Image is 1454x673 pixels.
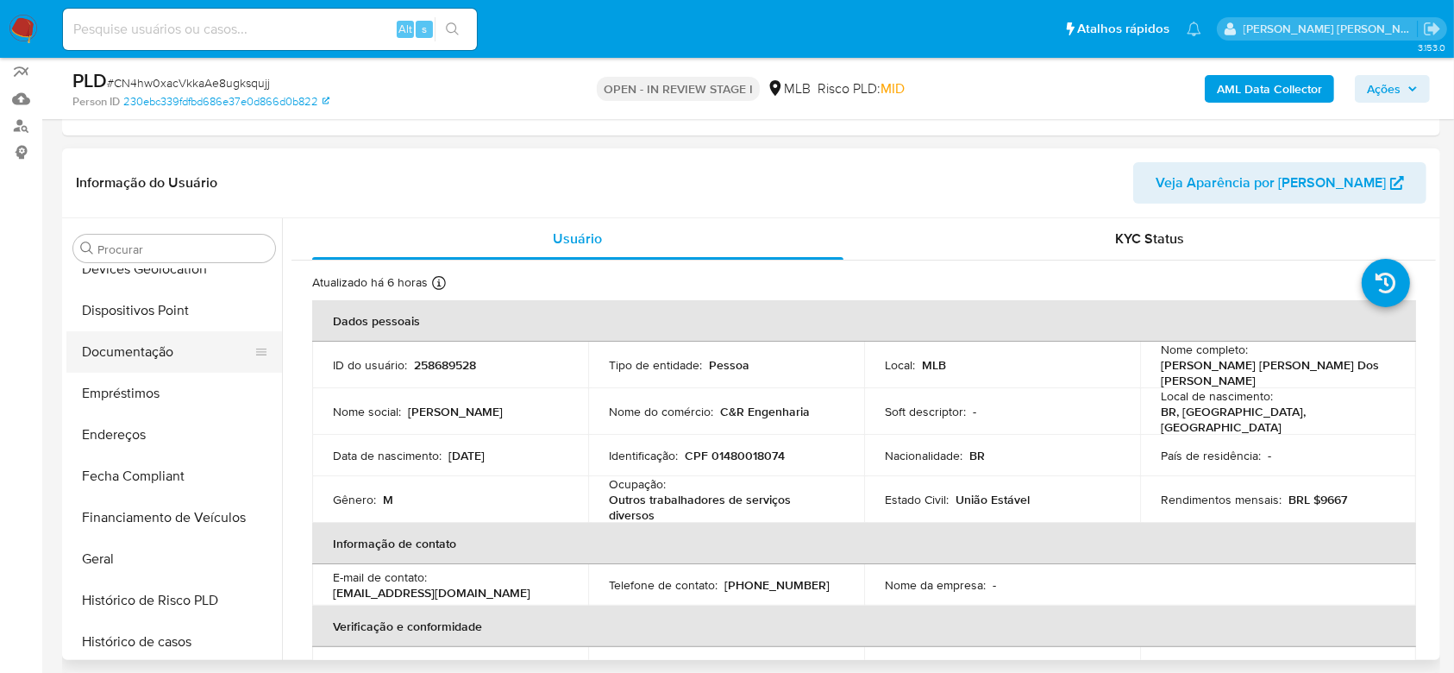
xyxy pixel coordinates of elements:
a: Notificações [1187,22,1201,36]
p: [PERSON_NAME] [408,404,503,419]
span: Atalhos rápidos [1077,20,1169,38]
p: BR [969,448,985,463]
span: s [422,21,427,37]
input: Pesquise usuários ou casos... [63,18,477,41]
th: Informação de contato [312,523,1416,564]
b: AML Data Collector [1217,75,1322,103]
p: BR, [GEOGRAPHIC_DATA], [GEOGRAPHIC_DATA] [1161,404,1388,435]
p: ID do usuário : [333,357,407,373]
p: Nome da empresa : [885,577,986,593]
p: Estado Civil : [885,492,949,507]
button: Empréstimos [66,373,282,414]
p: MLB [922,357,946,373]
th: Dados pessoais [312,300,1416,342]
button: AML Data Collector [1205,75,1334,103]
p: País de residência : [1161,448,1261,463]
p: 258689528 [414,357,476,373]
button: Histórico de Risco PLD [66,580,282,621]
b: PLD [72,66,107,94]
p: [PERSON_NAME] [PERSON_NAME] Dos [PERSON_NAME] [1161,357,1388,388]
p: [DATE] [448,448,485,463]
p: Identificação : [609,448,678,463]
button: Geral [66,538,282,580]
button: Financiamento de Veículos [66,497,282,538]
p: Nome do comércio : [609,404,713,419]
span: # CN4hw0xacVkkaAe8ugksqujj [107,74,270,91]
button: Ações [1355,75,1430,103]
button: Dispositivos Point [66,290,282,331]
p: [PHONE_NUMBER] [724,577,830,593]
b: Person ID [72,94,120,110]
input: Procurar [97,242,268,257]
p: Nome completo : [1161,342,1248,357]
p: - [1268,448,1271,463]
span: 3.153.0 [1418,41,1445,54]
p: E-mail de contato : [333,569,427,585]
button: Veja Aparência por [PERSON_NAME] [1133,162,1426,204]
button: Documentação [66,331,268,373]
p: Gênero : [333,492,376,507]
p: União Estável [956,492,1030,507]
p: Local : [885,357,915,373]
p: [EMAIL_ADDRESS][DOMAIN_NAME] [333,585,530,601]
p: CPF 01480018074 [685,448,785,463]
button: Procurar [80,242,94,255]
span: Alt [398,21,412,37]
p: Atualizado há 6 horas [312,274,428,291]
p: Telefone de contato : [609,577,718,593]
p: C&R Engenharia [720,404,810,419]
th: Verificação e conformidade [312,606,1416,647]
p: Soft descriptor : [885,404,966,419]
p: Nome social : [333,404,401,419]
span: Veja Aparência por [PERSON_NAME] [1156,162,1386,204]
p: Ocupação : [609,476,666,492]
button: Devices Geolocation [66,248,282,290]
h1: Informação do Usuário [76,174,217,192]
p: - [993,577,996,593]
span: KYC Status [1115,229,1184,248]
span: Usuário [553,229,602,248]
div: MLB [767,79,811,98]
p: Local de nascimento : [1161,388,1273,404]
p: M [383,492,393,507]
button: Histórico de casos [66,621,282,663]
button: search-icon [435,17,470,41]
a: Sair [1423,20,1441,38]
p: OPEN - IN REVIEW STAGE I [597,77,760,101]
p: BRL $9667 [1288,492,1347,507]
a: 230ebc339fdfbd686e37e0d866d0b822 [123,94,329,110]
p: - [973,404,976,419]
p: Pessoa [709,357,749,373]
p: Rendimentos mensais : [1161,492,1282,507]
button: Endereços [66,414,282,456]
button: Fecha Compliant [66,456,282,497]
p: andrea.asantos@mercadopago.com.br [1244,21,1418,37]
p: Nacionalidade : [885,448,962,463]
p: Outros trabalhadores de serviços diversos [609,492,837,523]
span: Risco PLD: [818,79,905,98]
span: Ações [1367,75,1401,103]
span: MID [881,79,905,98]
p: Tipo de entidade : [609,357,702,373]
p: Data de nascimento : [333,448,442,463]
